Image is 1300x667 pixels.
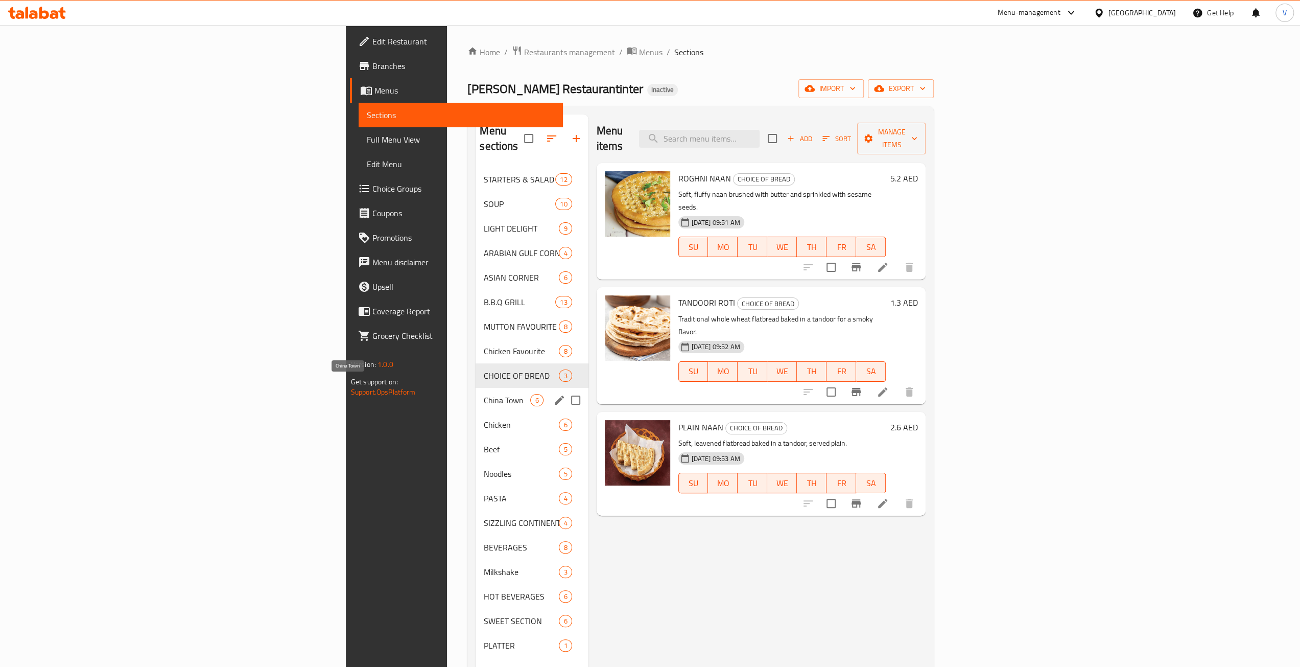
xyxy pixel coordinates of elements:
a: Coverage Report [350,299,563,324]
div: [GEOGRAPHIC_DATA] [1108,7,1176,18]
span: TANDOORI ROTI [678,295,735,310]
span: B.B.Q GRILL [484,296,555,308]
span: 3 [559,371,571,381]
span: Menus [639,46,663,58]
span: V [1283,7,1287,18]
div: Beef5 [476,437,588,462]
span: MO [712,364,734,379]
span: Add [786,133,813,145]
span: Manage items [865,126,917,151]
span: import [807,82,856,95]
nav: Menu sections [476,163,588,662]
button: FR [826,473,856,493]
button: TH [797,361,826,382]
img: ROGHNI NAAN [605,171,670,237]
span: Grocery Checklist [372,330,555,342]
div: Milkshake3 [476,560,588,584]
div: items [559,566,572,578]
div: B.B.Q GRILL13 [476,290,588,314]
span: PLAIN NAAN [678,420,723,435]
h6: 5.2 AED [890,171,917,186]
span: MO [712,476,734,491]
span: SU [683,364,704,379]
a: Promotions [350,225,563,250]
div: STARTERS & SALAD [484,173,555,186]
div: Chicken6 [476,412,588,437]
button: TH [797,237,826,257]
span: 6 [559,592,571,602]
nav: breadcrumb [467,45,934,59]
div: items [555,173,572,186]
span: Noodles [484,468,559,480]
span: WE [771,364,793,379]
div: Noodles5 [476,462,588,486]
div: HOT BEVERAGES6 [476,584,588,609]
a: Edit menu item [877,261,889,273]
span: Sort items [816,131,857,147]
button: TU [738,237,767,257]
a: Upsell [350,274,563,299]
div: items [559,517,572,529]
div: CHOICE OF BREAD3 [476,363,588,388]
a: Coupons [350,201,563,225]
button: Branch-specific-item [844,491,868,516]
span: PLATTER [484,639,559,652]
span: CHOICE OF BREAD [738,298,798,310]
button: SA [856,473,886,493]
div: PASTA [484,492,559,504]
span: SWEET SECTION [484,615,559,627]
span: HOT BEVERAGES [484,590,559,603]
span: MUTTON FAVOURITE [484,320,559,333]
button: SA [856,361,886,382]
div: SIZZLING CONTINENT4 [476,511,588,535]
a: Edit menu item [877,497,889,510]
div: items [559,468,572,480]
span: Menus [374,84,555,97]
span: export [876,82,926,95]
button: Add [783,131,816,147]
span: CHOICE OF BREAD [734,173,794,185]
span: ARABIAN GULF CORNER [484,247,559,259]
span: Menu disclaimer [372,256,555,268]
div: CHOICE OF BREAD [725,422,787,434]
span: Chicken Favourite [484,345,559,357]
span: TU [742,364,763,379]
button: WE [767,473,797,493]
span: 8 [559,322,571,332]
span: TH [801,364,822,379]
button: Branch-specific-item [844,380,868,404]
span: Sort [822,133,850,145]
span: CHOICE OF BREAD [726,422,787,434]
div: items [559,370,572,382]
span: 4 [559,494,571,503]
div: LIGHT DELIGHT [484,222,559,235]
button: delete [897,380,921,404]
span: Select to update [820,381,842,403]
span: Sections [674,46,703,58]
span: 6 [559,420,571,430]
span: FR [831,240,852,255]
span: Full Menu View [367,133,555,146]
div: CHOICE OF BREAD [733,173,795,186]
div: SOUP [484,198,555,210]
span: Milkshake [484,566,559,578]
span: 12 [556,175,571,185]
button: delete [897,491,921,516]
div: Beef [484,443,559,455]
div: items [555,296,572,308]
div: PLATTER1 [476,633,588,658]
span: [DATE] 09:51 AM [688,218,744,227]
p: Traditional whole wheat flatbread baked in a tandoor for a smoky flavor. [678,313,886,338]
button: import [798,79,864,98]
h2: Menu items [597,123,627,154]
button: delete [897,255,921,280]
span: TU [742,240,763,255]
h6: 1.3 AED [890,295,917,310]
span: Version: [351,358,376,371]
span: WE [771,476,793,491]
div: items [559,541,572,554]
span: 6 [559,616,571,626]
